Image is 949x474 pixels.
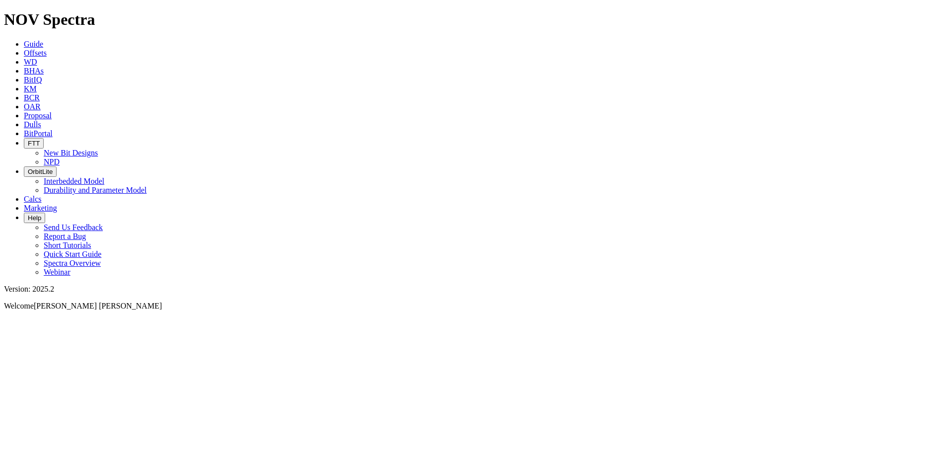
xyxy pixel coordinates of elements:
[28,168,53,175] span: OrbitLite
[24,111,52,120] a: Proposal
[44,250,101,258] a: Quick Start Guide
[24,40,43,48] a: Guide
[4,302,945,311] p: Welcome
[28,140,40,147] span: FTT
[24,67,44,75] a: BHAs
[24,102,41,111] a: OAR
[44,232,86,240] a: Report a Bug
[24,213,45,223] button: Help
[44,158,60,166] a: NPD
[24,120,41,129] a: Dulls
[24,84,37,93] a: KM
[24,129,53,138] a: BitPortal
[28,214,41,222] span: Help
[24,49,47,57] a: Offsets
[34,302,162,310] span: [PERSON_NAME] [PERSON_NAME]
[44,241,91,249] a: Short Tutorials
[44,186,147,194] a: Durability and Parameter Model
[4,10,945,29] h1: NOV Spectra
[24,195,42,203] a: Calcs
[4,285,945,294] div: Version: 2025.2
[44,268,70,276] a: Webinar
[44,223,103,232] a: Send Us Feedback
[44,259,101,267] a: Spectra Overview
[24,166,57,177] button: OrbitLite
[44,149,98,157] a: New Bit Designs
[24,204,57,212] a: Marketing
[24,138,44,149] button: FTT
[24,58,37,66] a: WD
[24,76,42,84] a: BitIQ
[44,177,104,185] a: Interbedded Model
[24,93,40,102] a: BCR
